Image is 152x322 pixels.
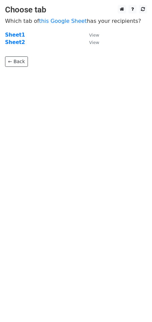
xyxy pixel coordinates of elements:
[89,40,99,45] small: View
[39,18,87,24] a: this Google Sheet
[82,32,99,38] a: View
[89,33,99,38] small: View
[5,56,28,67] a: ← Back
[5,32,25,38] a: Sheet1
[5,39,25,45] a: Sheet2
[5,17,147,25] p: Which tab of has your recipients?
[82,39,99,45] a: View
[5,5,147,15] h3: Choose tab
